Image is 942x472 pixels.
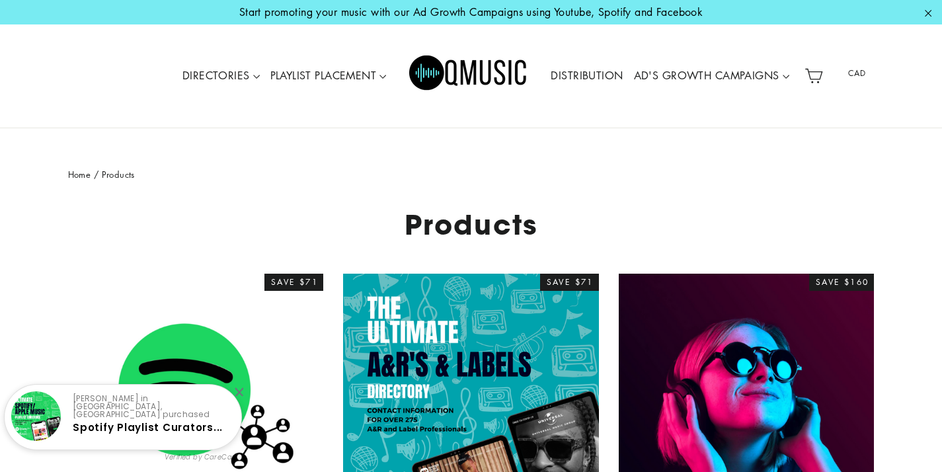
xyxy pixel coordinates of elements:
span: CAD [832,63,882,83]
a: Spotify Playlist Curators... [73,420,223,434]
span: / [94,168,98,180]
div: Save $71 [540,274,599,291]
h1: Products [68,208,875,241]
a: AD'S GROWTH CAMPAIGNS [629,61,795,91]
small: Verified by CareCart [165,452,239,463]
span: Products [102,168,135,180]
a: PLAYLIST PLACEMENT [265,61,392,91]
div: Save $71 [264,274,323,291]
nav: breadcrumbs [68,168,875,182]
a: Home [68,168,91,180]
a: DIRECTORIES [177,61,265,91]
div: Primary [138,38,799,115]
img: Q Music Promotions [409,46,528,106]
p: [PERSON_NAME] in [GEOGRAPHIC_DATA], [GEOGRAPHIC_DATA] purchased [73,395,230,418]
a: DISTRIBUTION [545,61,628,91]
div: Save $160 [809,274,875,291]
